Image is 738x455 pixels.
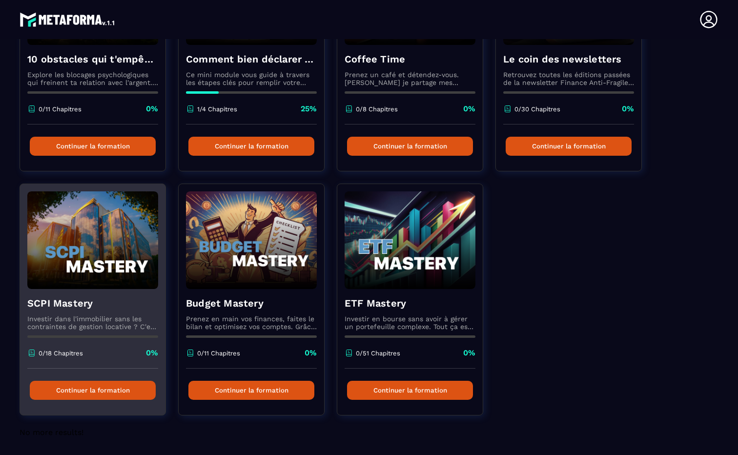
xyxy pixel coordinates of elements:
p: 0% [146,348,158,358]
p: 0% [622,103,634,114]
span: No more results! [20,428,83,437]
p: 0/51 Chapitres [356,350,400,357]
p: Retrouvez toutes les éditions passées de la newsletter Finance Anti-Fragile. Des idées et stratég... [503,71,634,86]
p: 0/11 Chapitres [39,105,82,113]
h4: Le coin des newsletters [503,52,634,66]
p: Ce mini module vous guide à travers les étapes clés pour remplir votre déclaration d'impôts effic... [186,71,317,86]
button: Continuer la formation [30,381,156,400]
h4: 10 obstacles qui t'empêche de vivre ta vie [27,52,158,66]
p: 0/30 Chapitres [514,105,560,113]
a: formation-backgroundSCPI MasteryInvestir dans l'immobilier sans les contraintes de gestion locati... [20,184,178,428]
button: Continuer la formation [347,137,473,156]
p: 25% [301,103,317,114]
p: 0/18 Chapitres [39,350,83,357]
button: Continuer la formation [347,381,473,400]
p: 0% [463,103,475,114]
p: Explore les blocages psychologiques qui freinent ta relation avec l'argent. Apprends a les surmon... [27,71,158,86]
button: Continuer la formation [188,137,314,156]
p: 0% [305,348,317,358]
p: Investir en bourse sans avoir à gérer un portefeuille complexe. Tout ça est rendu possible grâce ... [345,315,475,331]
h4: ETF Mastery [345,296,475,310]
button: Continuer la formation [188,381,314,400]
p: 0% [463,348,475,358]
p: 0% [146,103,158,114]
h4: Coffee Time [345,52,475,66]
h4: Budget Mastery [186,296,317,310]
p: 0/8 Chapitres [356,105,398,113]
img: logo [20,10,116,29]
button: Continuer la formation [30,137,156,156]
p: Investir dans l'immobilier sans les contraintes de gestion locative ? C'est possible grâce aux SC... [27,315,158,331]
a: formation-backgroundBudget MasteryPrenez en main vos finances, faites le bilan et optimisez vos c... [178,184,337,428]
p: Prenez un café et détendez-vous. [PERSON_NAME] je partage mes inspirations, mes découvertes et me... [345,71,475,86]
img: formation-background [27,191,158,289]
img: formation-background [186,191,317,289]
button: Continuer la formation [506,137,632,156]
h4: SCPI Mastery [27,296,158,310]
p: 1/4 Chapitres [197,105,237,113]
p: 0/11 Chapitres [197,350,240,357]
h4: Comment bien déclarer ses impôts en bourse [186,52,317,66]
p: Prenez en main vos finances, faites le bilan et optimisez vos comptes. Grâce à ce programme de dé... [186,315,317,331]
a: formation-backgroundETF MasteryInvestir en bourse sans avoir à gérer un portefeuille complexe. To... [337,184,495,428]
img: formation-background [345,191,475,289]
